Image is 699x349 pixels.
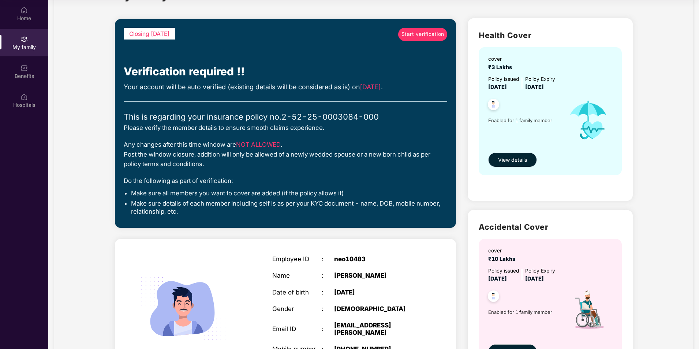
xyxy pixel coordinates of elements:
[488,308,561,316] span: Enabled for 1 family member
[485,97,502,115] img: svg+xml;base64,PHN2ZyB4bWxucz0iaHR0cDovL3d3dy53My5vcmcvMjAwMC9zdmciIHdpZHRoPSI0OC45NDMiIGhlaWdodD...
[124,110,448,123] div: This is regarding your insurance policy no. 2-52-25-0003084-000
[272,272,322,279] div: Name
[485,288,502,306] img: svg+xml;base64,PHN2ZyB4bWxucz0iaHR0cDovL3d3dy53My5vcmcvMjAwMC9zdmciIHdpZHRoPSI0OC45NDMiIGhlaWdodD...
[525,84,544,90] span: [DATE]
[488,117,561,124] span: Enabled for 1 family member
[272,305,322,312] div: Gender
[488,84,507,90] span: [DATE]
[488,267,519,275] div: Policy issued
[334,289,421,296] div: [DATE]
[20,7,28,14] img: svg+xml;base64,PHN2ZyBpZD0iSG9tZSIgeG1sbnM9Imh0dHA6Ly93d3cudzMub3JnLzIwMDAvc3ZnIiB3aWR0aD0iMjAiIG...
[334,305,421,312] div: [DEMOGRAPHIC_DATA]
[322,305,334,312] div: :
[124,63,448,80] div: Verification required !!
[561,91,615,149] img: icon
[525,75,555,83] div: Policy Expiry
[272,255,322,263] div: Employee ID
[124,176,448,185] div: Do the following as part of verification:
[360,83,381,91] span: [DATE]
[20,93,28,101] img: svg+xml;base64,PHN2ZyBpZD0iSG9zcGl0YWxzIiB4bWxucz0iaHR0cDovL3d3dy53My5vcmcvMjAwMC9zdmciIHdpZHRoPS...
[488,153,537,167] button: View details
[334,322,421,336] div: [EMAIL_ADDRESS][PERSON_NAME]
[479,221,621,233] h2: Accidental Cover
[272,325,322,333] div: Email ID
[272,289,322,296] div: Date of birth
[322,255,334,263] div: :
[20,35,28,43] img: svg+xml;base64,PHN2ZyB3aWR0aD0iMjAiIGhlaWdodD0iMjAiIHZpZXdCb3g9IjAgMCAyMCAyMCIgZmlsbD0ibm9uZSIgeG...
[322,289,334,296] div: :
[561,283,615,341] img: icon
[334,255,421,263] div: neo10483
[398,28,447,41] a: Start verification
[498,156,527,164] span: View details
[131,199,448,216] li: Make sure details of each member including self is as per your KYC document - name, DOB, mobile n...
[129,30,169,37] span: Closing [DATE]
[525,267,555,275] div: Policy Expiry
[488,247,518,255] div: cover
[322,272,334,279] div: :
[525,275,544,282] span: [DATE]
[488,275,507,282] span: [DATE]
[20,64,28,72] img: svg+xml;base64,PHN2ZyBpZD0iQmVuZWZpdHMiIHhtbG5zPSJodHRwOi8vd3d3LnczLm9yZy8yMDAwL3N2ZyIgd2lkdGg9Ij...
[131,189,448,197] li: Make sure all members you want to cover are added (if the policy allows it)
[124,82,448,92] div: Your account will be auto verified (existing details will be considered as is) on .
[488,55,515,63] div: cover
[334,272,421,279] div: [PERSON_NAME]
[488,256,518,262] span: ₹10 Lakhs
[401,30,444,38] span: Start verification
[488,64,515,71] span: ₹3 Lakhs
[236,141,281,148] span: NOT ALLOWED
[124,140,448,169] div: Any changes after this time window are . Post the window closure, addition will only be allowed o...
[124,123,448,132] div: Please verify the member details to ensure smooth claims experience.
[479,29,621,41] h2: Health Cover
[488,75,519,83] div: Policy issued
[322,325,334,333] div: :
